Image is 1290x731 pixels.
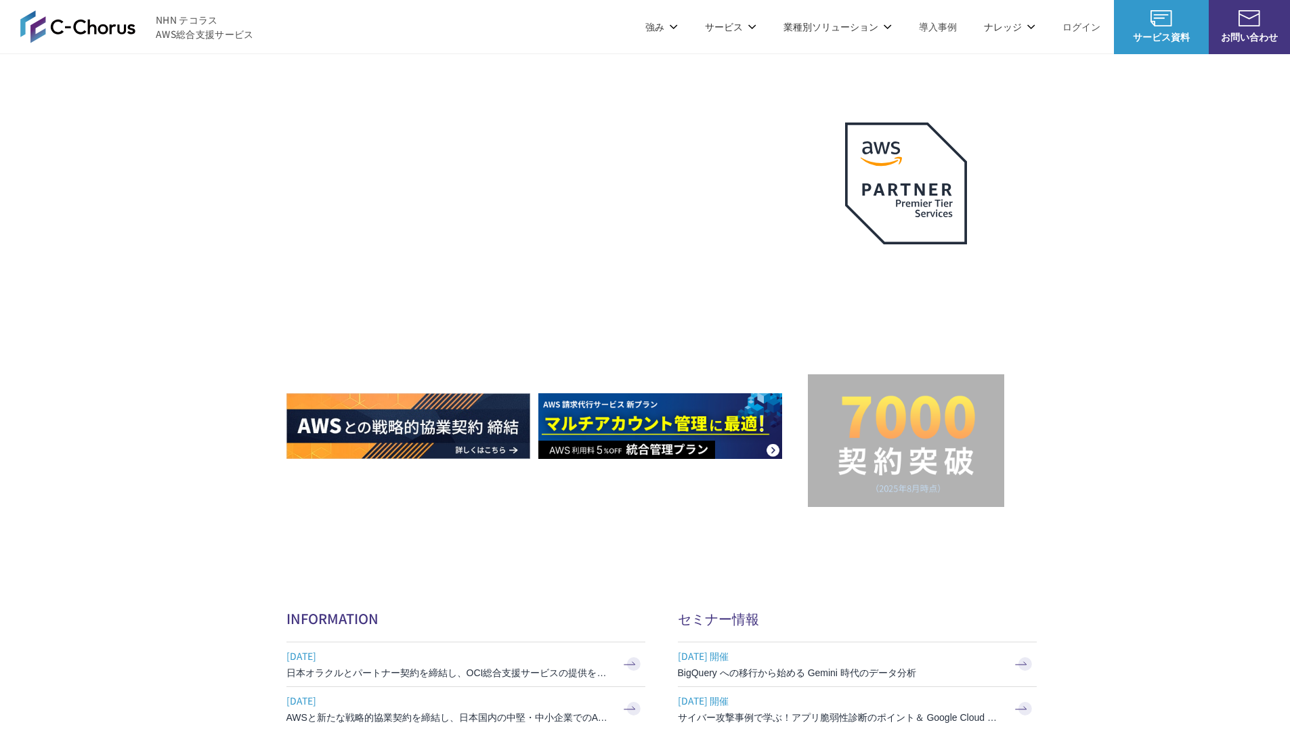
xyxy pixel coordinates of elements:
span: [DATE] [286,646,611,666]
img: AWSプレミアティアサービスパートナー [845,123,967,244]
img: AWS総合支援サービス C-Chorus [20,10,135,43]
p: 最上位プレミアティア サービスパートナー [829,261,983,313]
img: AWS総合支援サービス C-Chorus サービス資料 [1151,10,1172,26]
span: [DATE] 開催 [678,646,1003,666]
a: 導入事例 [919,20,957,34]
h3: BigQuery への移行から始める Gemini 時代のデータ分析 [678,666,1003,680]
p: サービス [705,20,756,34]
span: サービス資料 [1114,30,1209,44]
em: AWS [890,261,921,280]
h2: INFORMATION [286,608,645,628]
span: お問い合わせ [1209,30,1290,44]
h1: AWS ジャーニーの 成功を実現 [286,223,808,353]
span: [DATE] 開催 [678,690,1003,711]
img: 契約件数 [835,395,977,493]
p: ナレッジ [984,20,1035,34]
img: お問い合わせ [1239,10,1260,26]
a: [DATE] 日本オラクルとパートナー契約を締結し、OCI総合支援サービスの提供を開始 [286,642,645,686]
h3: AWSと新たな戦略的協業契約を締結し、日本国内の中堅・中小企業でのAWS活用を加速 [286,711,611,724]
span: NHN テコラス AWS総合支援サービス [156,13,254,41]
p: AWSの導入からコスト削減、 構成・運用の最適化からデータ活用まで 規模や業種業態を問わない マネージドサービスで [286,150,808,209]
a: [DATE] 開催 サイバー攻撃事例で学ぶ！アプリ脆弱性診断のポイント＆ Google Cloud セキュリティ対策 [678,687,1037,731]
a: AWS総合支援サービス C-Chorus NHN テコラスAWS総合支援サービス [20,10,254,43]
img: AWS請求代行サービス 統合管理プラン [538,393,782,459]
img: AWSとの戦略的協業契約 締結 [286,393,530,459]
span: [DATE] [286,690,611,711]
a: ログイン [1062,20,1100,34]
a: [DATE] AWSと新たな戦略的協業契約を締結し、日本国内の中堅・中小企業でのAWS活用を加速 [286,687,645,731]
h3: サイバー攻撃事例で学ぶ！アプリ脆弱性診断のポイント＆ Google Cloud セキュリティ対策 [678,711,1003,724]
h2: セミナー情報 [678,608,1037,628]
p: 業種別ソリューション [783,20,892,34]
a: [DATE] 開催 BigQuery への移行から始める Gemini 時代のデータ分析 [678,642,1037,686]
p: 強み [645,20,678,34]
h3: 日本オラクルとパートナー契約を締結し、OCI総合支援サービスの提供を開始 [286,666,611,680]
